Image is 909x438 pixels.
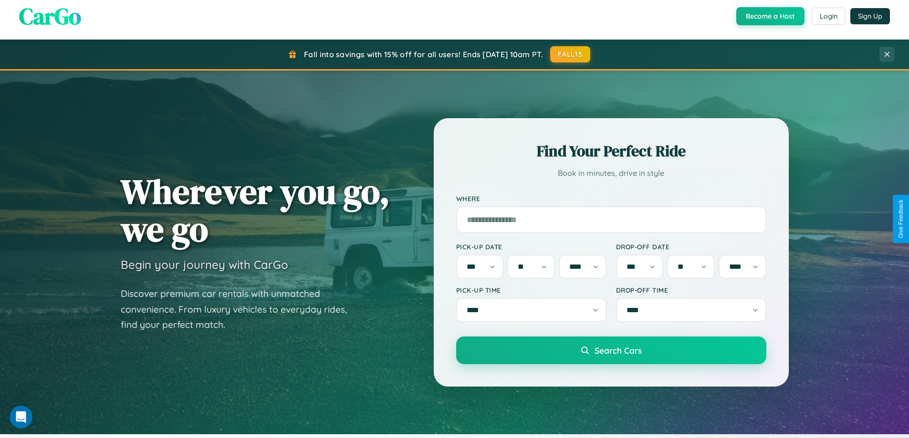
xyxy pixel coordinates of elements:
label: Pick-up Time [456,286,606,294]
label: Pick-up Date [456,243,606,251]
label: Drop-off Date [616,243,766,251]
h1: Wherever you go, we go [121,173,390,248]
p: Discover premium car rentals with unmatched convenience. From luxury vehicles to everyday rides, ... [121,286,359,333]
span: Search Cars [595,345,642,356]
h2: Find Your Perfect Ride [456,141,766,162]
label: Where [456,194,766,203]
button: Login [812,8,846,25]
span: CarGo [19,0,81,32]
iframe: Intercom live chat [10,406,32,428]
p: Book in minutes, drive in style [456,166,766,180]
h3: Begin your journey with CarGo [121,257,288,272]
div: Give Feedback [898,200,904,238]
button: Search Cars [456,336,766,364]
button: Sign Up [850,8,890,24]
label: Drop-off Time [616,286,766,294]
button: FALL15 [550,46,590,62]
span: Fall into savings with 15% off for all users! Ends [DATE] 10am PT. [304,50,543,59]
button: Become a Host [736,7,805,25]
